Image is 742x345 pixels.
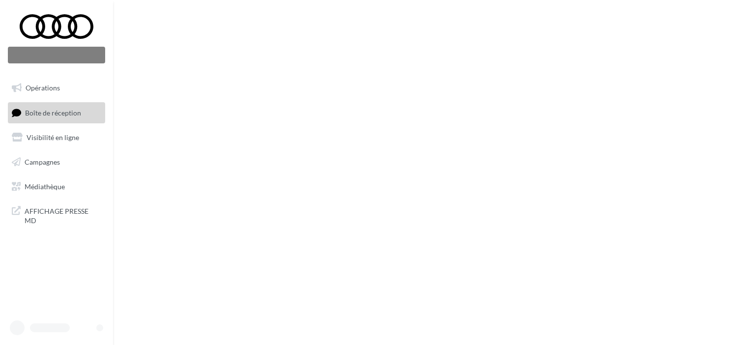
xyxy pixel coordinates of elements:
[6,78,107,98] a: Opérations
[25,182,65,190] span: Médiathèque
[25,108,81,116] span: Boîte de réception
[25,158,60,166] span: Campagnes
[6,102,107,123] a: Boîte de réception
[26,84,60,92] span: Opérations
[6,176,107,197] a: Médiathèque
[27,133,79,142] span: Visibilité en ligne
[6,152,107,172] a: Campagnes
[25,204,101,226] span: AFFICHAGE PRESSE MD
[6,127,107,148] a: Visibilité en ligne
[8,47,105,63] div: Nouvelle campagne
[6,201,107,230] a: AFFICHAGE PRESSE MD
